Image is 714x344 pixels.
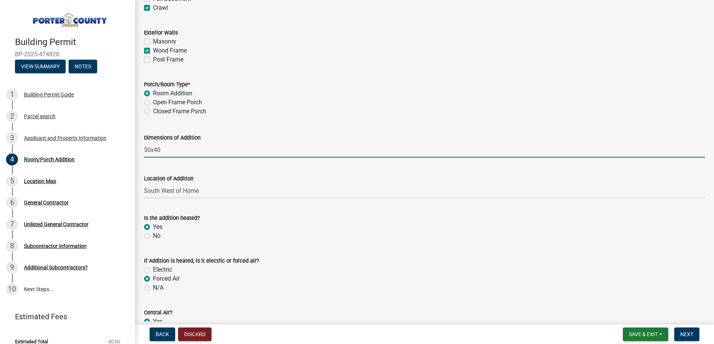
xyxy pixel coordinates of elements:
[24,114,55,119] div: Parcel search
[15,60,66,73] button: View Summary
[24,243,87,249] div: Subcontractor Information
[153,89,192,98] label: Room Addition
[6,175,18,187] div: 5
[24,135,106,141] div: Applicant and Property Information
[623,327,668,341] button: Save & Exit
[680,331,693,337] span: Next
[144,216,200,221] label: Is the addition heated?
[6,240,18,252] div: 8
[156,331,169,337] span: Back
[153,317,162,326] label: Yes
[153,222,162,231] label: Yes
[150,327,175,341] button: Back
[144,310,172,315] label: Central Air?
[6,261,18,273] div: 9
[24,222,88,227] div: Unlisted General Contractor
[153,55,183,64] label: Post Frame
[6,110,18,122] div: 2
[178,327,211,341] button: Discard
[144,176,193,182] label: Location of Addition
[153,231,160,240] label: No
[69,60,97,73] button: Notes
[6,153,18,165] div: 4
[15,37,129,48] h4: Building Permit
[24,200,69,205] div: General Contractor
[108,339,120,344] span: $0.00
[15,51,120,58] span: BP-2025-474820
[153,107,206,116] label: Closed Frame Porch
[69,64,97,70] wm-modal-confirm: Notes
[153,265,172,274] label: Electric
[153,98,202,107] label: Open Frame Porch
[153,3,168,12] label: Crawl
[153,274,180,283] label: Forced Air
[6,283,18,295] div: 10
[6,309,123,324] a: Estimated Fees
[144,135,201,141] label: Dimensions of Addition
[15,64,66,70] wm-modal-confirm: Summary
[144,82,190,87] label: Porch/Room Type
[24,265,88,270] div: Additional Subcontractors?
[153,37,176,46] label: Masonry
[15,339,48,344] span: Estimated Total
[24,157,75,162] div: Room/Porch Addition
[6,132,18,144] div: 3
[144,30,178,36] label: Exterior Walls
[629,331,658,337] span: Save & Exit
[144,258,259,264] label: If Addition is heated, is it electric or forced air?
[6,218,18,230] div: 7
[153,283,163,292] label: N/A
[153,46,187,55] label: Wood Frame
[24,92,74,97] div: Building Permit Guide
[6,197,18,209] div: 6
[674,327,699,341] button: Next
[24,179,56,184] div: Location Map
[6,89,18,101] div: 1
[15,8,123,29] img: Porter County, Indiana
